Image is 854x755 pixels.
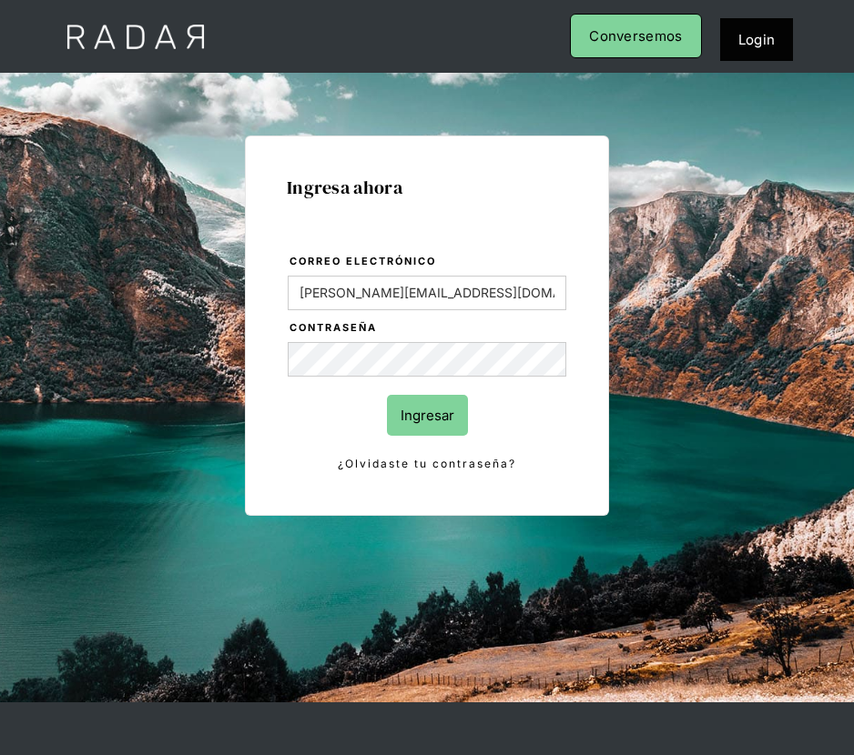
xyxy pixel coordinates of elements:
[287,252,567,474] form: Login Form
[288,276,566,310] input: bruce@wayne.com
[287,177,567,197] h1: Ingresa ahora
[290,253,566,271] label: Correo electrónico
[720,18,794,61] a: Login
[290,319,566,337] label: Contraseña
[570,14,701,58] a: Conversemos
[288,454,566,474] a: ¿Olvidaste tu contraseña?
[387,395,468,436] input: Ingresar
